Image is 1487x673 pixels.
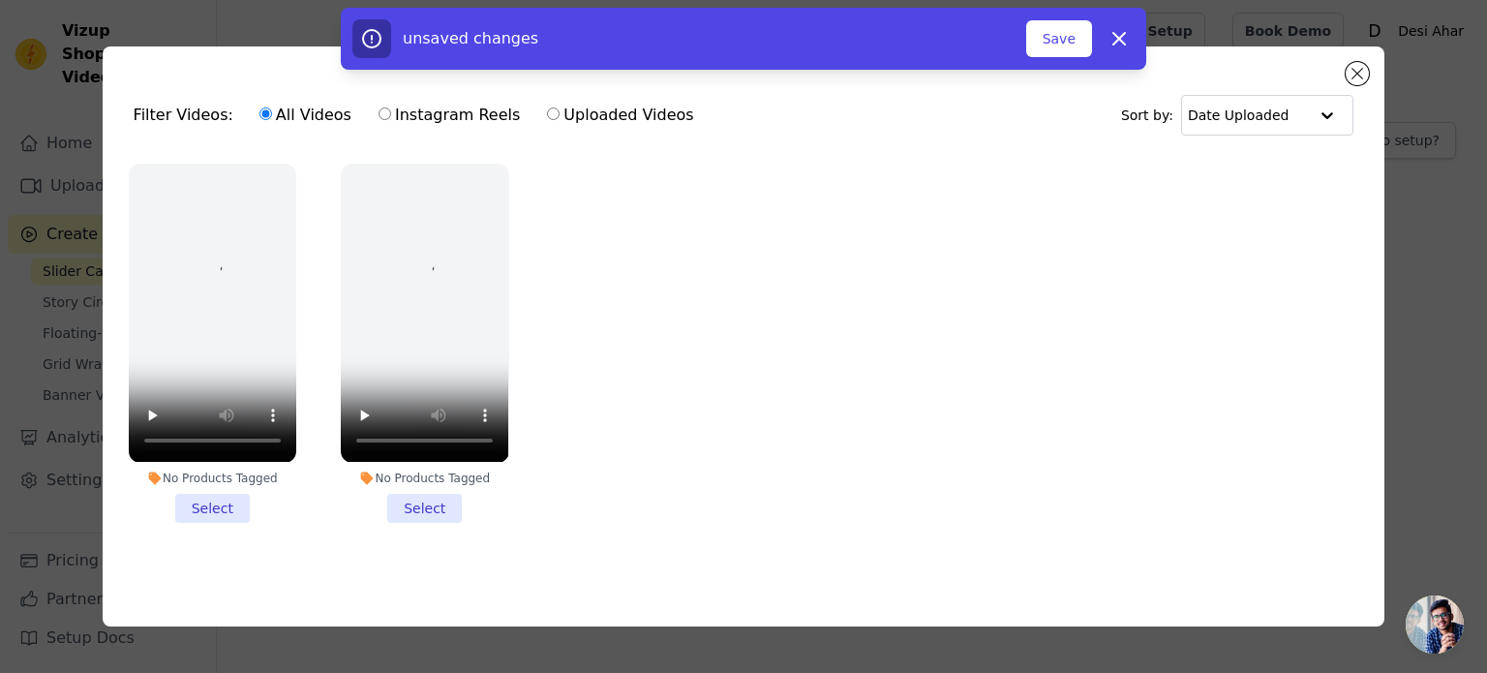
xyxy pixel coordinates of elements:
[1121,95,1354,136] div: Sort by:
[403,29,538,47] span: unsaved changes
[1406,596,1464,654] a: Open chat
[546,103,694,128] label: Uploaded Videos
[258,103,352,128] label: All Videos
[1026,20,1092,57] button: Save
[341,471,508,486] div: No Products Tagged
[1346,62,1369,85] button: Close modal
[134,93,705,138] div: Filter Videos:
[378,103,521,128] label: Instagram Reels
[129,471,296,486] div: No Products Tagged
